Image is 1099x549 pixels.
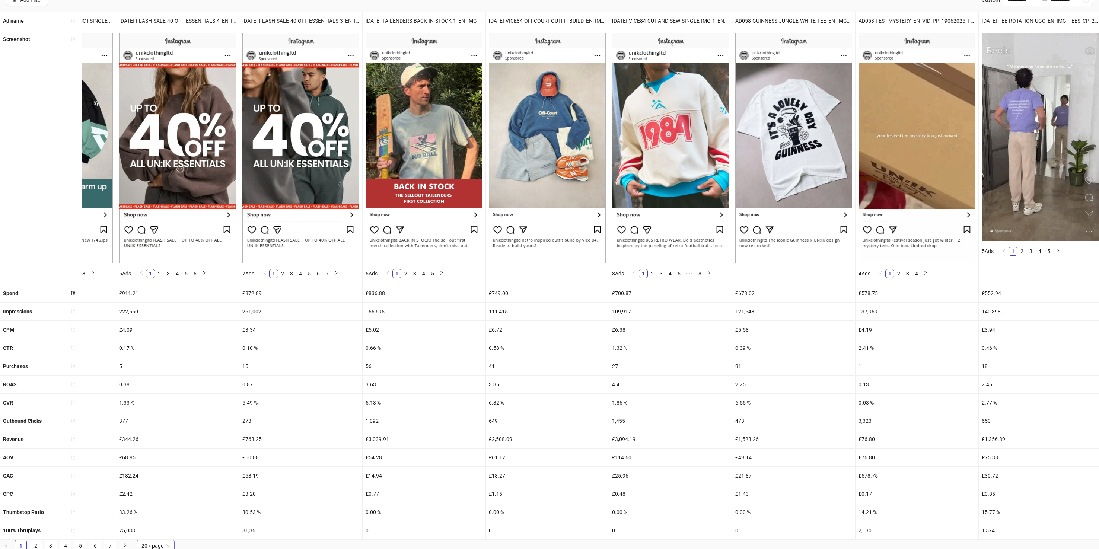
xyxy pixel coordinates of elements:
div: 3,323 [856,412,978,430]
div: 6.55 % [732,394,855,412]
div: £763.25 [239,430,362,448]
li: 2 [401,269,410,278]
div: 0 [732,521,855,539]
div: 137,969 [856,303,978,320]
button: left [630,269,639,278]
b: CAC [3,473,13,479]
button: left [260,269,269,278]
button: left [876,269,885,278]
div: £3.34 [239,321,362,339]
b: Impressions [3,309,32,315]
div: 6.32 % [486,394,609,412]
div: 2.41 % [856,339,978,357]
div: 14.21 % [856,503,978,521]
div: £749.00 [486,284,609,302]
a: 1 [146,269,155,278]
li: Previous Page [630,269,639,278]
a: 2 [895,269,903,278]
div: £2,508.09 [486,430,609,448]
a: 6 [314,269,322,278]
li: 5 [182,269,191,278]
li: 3 [1026,247,1035,256]
span: left [632,271,637,275]
div: £4.09 [116,321,239,339]
span: right [202,271,206,275]
a: 3 [411,269,419,278]
img: Screenshot 120233127501800356 [612,33,729,263]
li: 2 [894,269,903,278]
button: right [1053,247,1062,256]
li: 3 [657,269,666,278]
li: 1 [392,269,401,278]
div: £0.17 [856,485,978,503]
span: 5 Ads [982,248,994,254]
li: 4 [912,269,921,278]
a: 3 [164,269,172,278]
button: left [137,269,146,278]
a: 5 [429,269,437,278]
div: 109,917 [609,303,732,320]
li: 5 [428,269,437,278]
li: Next Page [1053,247,1062,256]
li: 3 [903,269,912,278]
span: left [139,271,144,275]
div: 222,560 [116,303,239,320]
li: 2 [155,269,164,278]
div: [DATE]-VICE84-CUT-AND-SEW-SINGLE-IMG-1_EN_IMG_CP_24092025_ALLG_CC_SC24_None_ [609,12,732,30]
li: 2 [278,269,287,278]
b: ROAS [3,382,17,387]
div: 649 [486,412,609,430]
span: sort-ascending [70,327,76,332]
div: 0.17 % [116,339,239,357]
a: 5 [675,269,683,278]
li: 1 [1009,247,1017,256]
div: £836.88 [363,284,485,302]
a: 7 [323,269,331,278]
div: 2,130 [856,521,978,539]
a: 1 [886,269,894,278]
div: 1 [856,357,978,375]
li: 4 [173,269,182,278]
li: 5 [305,269,314,278]
span: left [386,271,390,275]
div: 0.58 % [486,339,609,357]
img: Screenshot 120226632388960356 [859,33,975,263]
div: AD058-GUINNESS-JUNGLE-WHITE-TEE_EN_IMG_CP_03072025_M_CC_SC4_USP14_Bestseller [732,12,855,30]
div: £3,039.91 [363,430,485,448]
span: sort-descending [70,290,76,296]
span: sort-ascending [70,455,76,460]
b: CPM [3,327,14,333]
span: sort-ascending [70,345,76,350]
div: £14.94 [363,467,485,485]
li: Next Page [704,269,713,278]
button: right [921,269,930,278]
b: Thumbstop Ratio [3,509,44,515]
img: Screenshot 120231296429950356 [982,33,1099,241]
div: 0 [486,521,609,539]
div: £61.17 [486,449,609,466]
div: £54.28 [363,449,485,466]
div: 5.13 % [363,394,485,412]
div: 261,002 [239,303,362,320]
div: £21.87 [732,467,855,485]
div: 1,092 [363,412,485,430]
a: 1 [270,269,278,278]
div: 0.39 % [732,339,855,357]
div: 0.87 [239,376,362,393]
li: 3 [410,269,419,278]
div: £344.26 [116,430,239,448]
b: Purchases [3,363,28,369]
li: 3 [164,269,173,278]
span: right [439,271,444,275]
li: 1 [146,269,155,278]
div: 0.00 % [732,503,855,521]
span: left [879,271,883,275]
img: Screenshot 120227832218470356 [735,33,852,263]
b: Ad name [3,18,24,24]
span: sort-ascending [70,363,76,368]
div: 0.38 [116,376,239,393]
span: 6 Ads [119,271,131,277]
span: sort-ascending [70,400,76,405]
li: Next Page [921,269,930,278]
div: 1.33 % [116,394,239,412]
